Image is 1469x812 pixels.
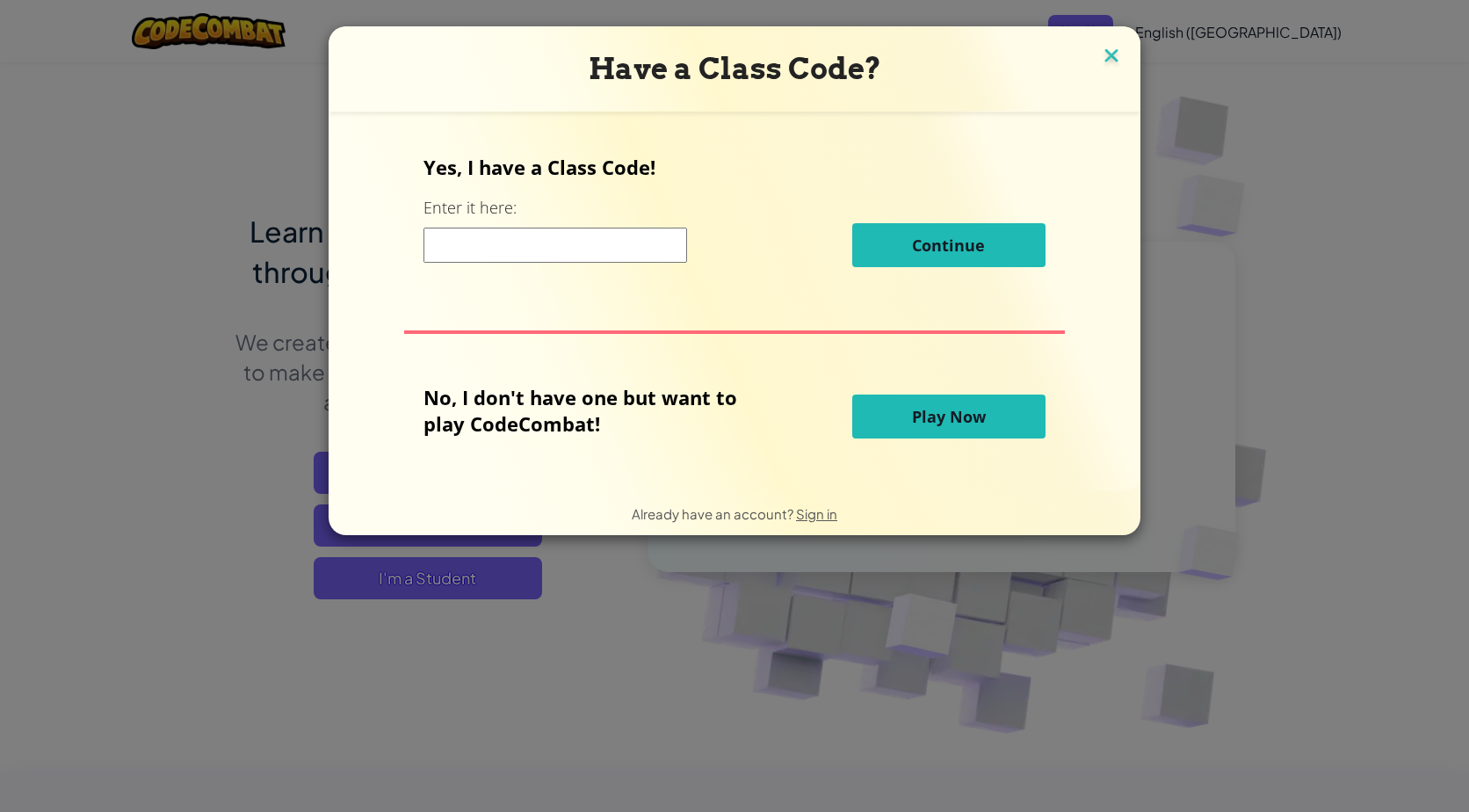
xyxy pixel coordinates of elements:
[632,505,796,522] span: Already have an account?
[912,406,986,427] span: Play Now
[423,154,1045,180] p: Yes, I have a Class Code!
[796,505,837,522] a: Sign in
[1100,44,1123,70] img: close icon
[852,395,1046,439] button: Play Now
[423,197,517,219] label: Enter it here:
[912,235,985,256] span: Continue
[852,223,1046,267] button: Continue
[589,51,881,86] span: Have a Class Code?
[423,384,763,437] p: No, I don't have one but want to play CodeCombat!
